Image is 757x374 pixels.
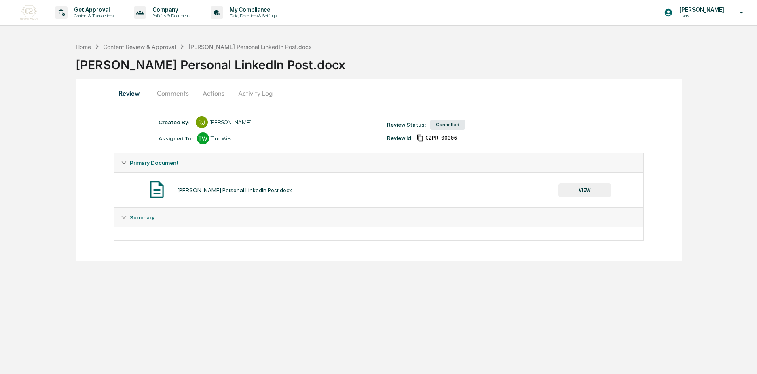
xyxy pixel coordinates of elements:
div: TW [197,132,209,144]
span: 27432e43-8492-4d0f-8804-518ced1c97ac [425,135,457,141]
div: [PERSON_NAME] [209,119,252,125]
div: secondary tabs example [114,83,644,103]
div: Summary [114,208,643,227]
p: Content & Transactions [68,13,118,19]
p: [PERSON_NAME] [673,6,728,13]
button: Activity Log [232,83,279,103]
button: Review [114,83,150,103]
p: Policies & Documents [146,13,195,19]
div: Primary Document [114,153,643,172]
div: Cancelled [430,120,465,130]
p: Get Approval [68,6,118,13]
p: Data, Deadlines & Settings [223,13,281,19]
div: RJ [196,116,208,128]
p: Company [146,6,195,13]
div: Summary [114,227,643,240]
div: [PERSON_NAME] Personal LinkedIn Post.docx [76,51,757,72]
p: My Compliance [223,6,281,13]
button: Comments [150,83,195,103]
div: [PERSON_NAME] Personal LinkedIn Post.docx [188,43,312,50]
span: Summary [130,214,154,221]
div: Content Review & Approval [103,43,176,50]
div: Assigned To: [159,135,193,142]
button: VIEW [558,183,611,197]
button: Actions [195,83,232,103]
div: Home [76,43,91,50]
div: Primary Document [114,172,643,207]
div: True West [211,135,233,142]
div: [PERSON_NAME] Personal LinkedIn Post.docx [177,187,292,193]
div: Created By: ‎ ‎ [159,119,192,125]
div: Review Status: [387,121,426,128]
span: Primary Document [130,159,179,166]
img: Document Icon [147,179,167,200]
p: Users [673,13,728,19]
img: logo [19,5,39,20]
div: Review Id: [387,135,412,141]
